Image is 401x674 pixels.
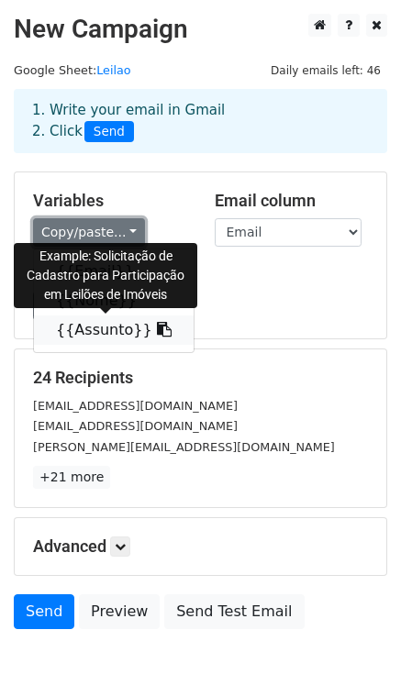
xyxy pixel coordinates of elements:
[84,121,134,143] span: Send
[164,594,304,629] a: Send Test Email
[33,466,110,489] a: +21 more
[309,586,401,674] div: Widget de chat
[79,594,160,629] a: Preview
[215,191,369,211] h5: Email column
[14,14,387,45] h2: New Campaign
[33,440,335,454] small: [PERSON_NAME][EMAIL_ADDRESS][DOMAIN_NAME]
[33,191,187,211] h5: Variables
[309,586,401,674] iframe: Chat Widget
[33,368,368,388] h5: 24 Recipients
[33,218,145,247] a: Copy/paste...
[34,315,194,345] a: {{Assunto}}
[14,594,74,629] a: Send
[14,243,197,308] div: Example: Solicitação de Cadastro para Participação em Leilões de Imóveis
[264,61,387,81] span: Daily emails left: 46
[96,63,130,77] a: Leilao
[14,63,131,77] small: Google Sheet:
[33,419,238,433] small: [EMAIL_ADDRESS][DOMAIN_NAME]
[264,63,387,77] a: Daily emails left: 46
[33,399,238,413] small: [EMAIL_ADDRESS][DOMAIN_NAME]
[18,100,383,142] div: 1. Write your email in Gmail 2. Click
[33,536,368,557] h5: Advanced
